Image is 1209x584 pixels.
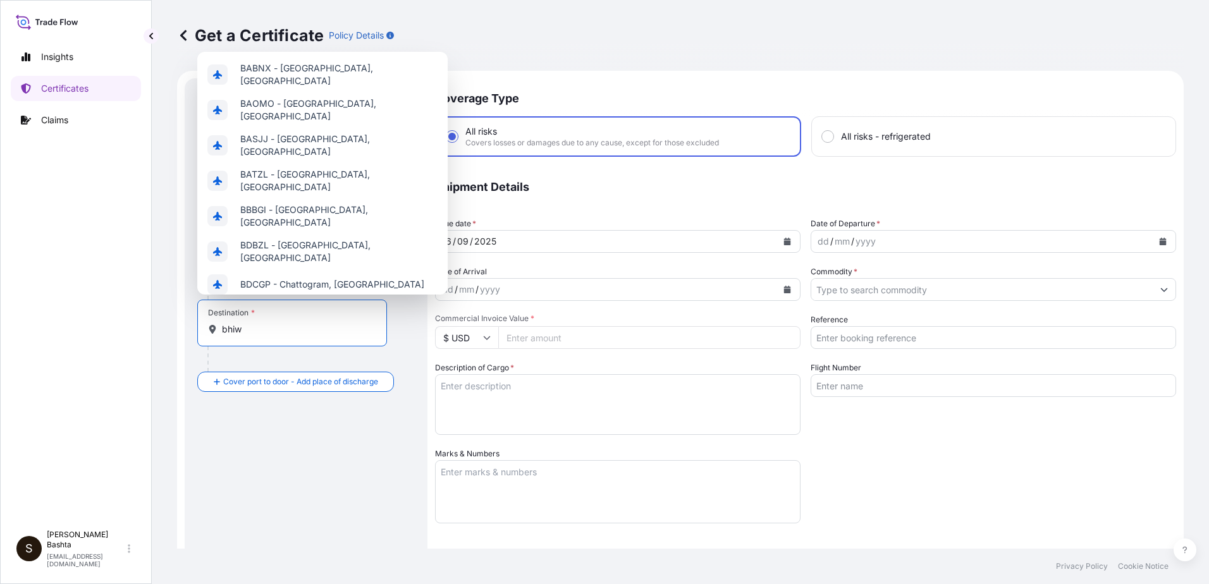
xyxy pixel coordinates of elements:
[177,25,324,46] p: Get a Certificate
[41,114,68,126] p: Claims
[453,234,456,249] div: /
[435,447,500,460] label: Marks & Numbers
[458,282,476,297] div: month,
[465,125,497,138] span: All risks
[240,204,438,229] span: BBBGI - [GEOGRAPHIC_DATA], [GEOGRAPHIC_DATA]
[854,234,877,249] div: year,
[777,279,797,300] button: Calendar
[811,326,1176,349] input: Enter booking reference
[1153,231,1173,252] button: Calendar
[851,234,854,249] div: /
[811,362,861,374] label: Flight Number
[47,552,125,568] p: [EMAIL_ADDRESS][DOMAIN_NAME]
[830,234,833,249] div: /
[476,282,479,297] div: /
[47,530,125,550] p: [PERSON_NAME] Bashta
[1056,561,1108,571] p: Privacy Policy
[25,542,33,555] span: S
[240,133,438,158] span: BASJJ - [GEOGRAPHIC_DATA], [GEOGRAPHIC_DATA]
[41,51,73,63] p: Insights
[441,282,455,297] div: day,
[240,168,438,193] span: BATZL - [GEOGRAPHIC_DATA], [GEOGRAPHIC_DATA]
[479,282,501,297] div: year,
[329,29,384,42] p: Policy Details
[811,278,1153,301] input: Type to search commodity
[208,308,255,318] div: Destination
[435,265,487,278] span: Date of Arrival
[470,234,473,249] div: /
[816,234,830,249] div: day,
[435,313,801,324] span: Commercial Invoice Value
[240,239,438,264] span: BDBZL - [GEOGRAPHIC_DATA], [GEOGRAPHIC_DATA]
[811,374,1176,397] input: Enter name
[435,78,1176,116] p: Coverage Type
[240,278,424,291] span: BDCGP - Chattogram, [GEOGRAPHIC_DATA]
[456,234,470,249] div: month,
[240,97,438,123] span: BAOMO - [GEOGRAPHIC_DATA], [GEOGRAPHIC_DATA]
[197,52,448,295] div: Show suggestions
[435,362,514,374] label: Description of Cargo
[777,231,797,252] button: Calendar
[240,62,438,87] span: BABNX - [GEOGRAPHIC_DATA], [GEOGRAPHIC_DATA]
[811,313,848,326] label: Reference
[833,234,851,249] div: month,
[1153,278,1175,301] button: Show suggestions
[41,82,89,95] p: Certificates
[465,138,719,148] span: Covers losses or damages due to any cause, except for those excluded
[223,375,378,388] span: Cover port to door - Add place of discharge
[811,217,880,230] span: Date of Departure
[222,323,371,336] input: Destination
[455,282,458,297] div: /
[1118,561,1169,571] p: Cookie Notice
[811,265,857,278] label: Commodity
[841,130,931,143] span: All risks - refrigerated
[435,217,476,230] span: Issue date
[473,234,498,249] div: year,
[498,326,801,349] input: Enter amount
[435,169,1176,205] p: Shipment Details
